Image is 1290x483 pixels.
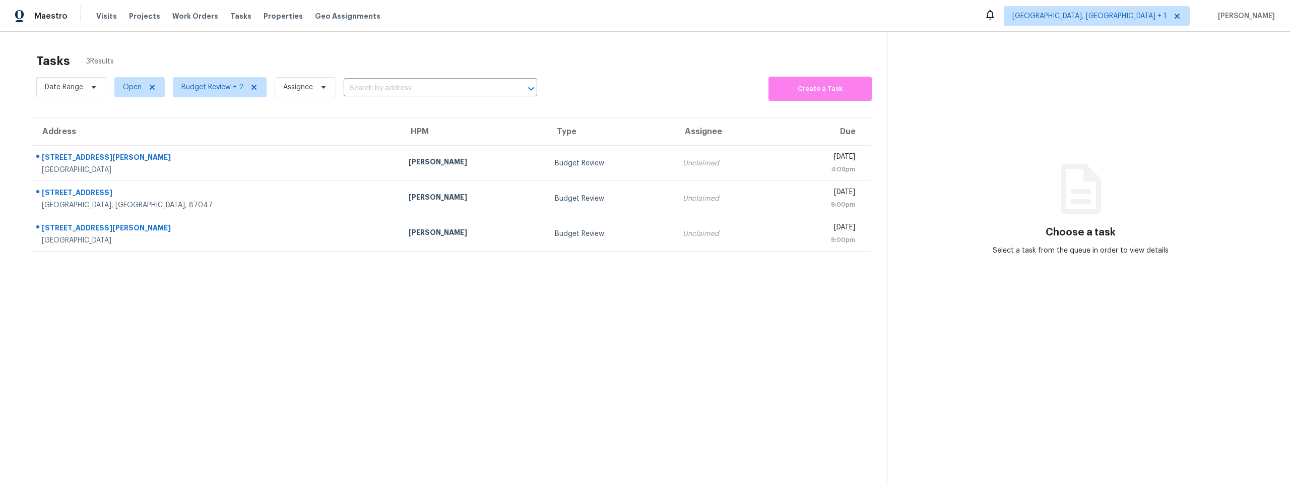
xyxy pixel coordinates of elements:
[683,158,769,168] div: Unclaimed
[42,235,393,246] div: [GEOGRAPHIC_DATA]
[524,82,538,96] button: Open
[555,194,667,204] div: Budget Review
[34,11,68,21] span: Maestro
[1214,11,1275,21] span: [PERSON_NAME]
[409,192,538,205] div: [PERSON_NAME]
[683,229,769,239] div: Unclaimed
[42,223,393,235] div: [STREET_ADDRESS][PERSON_NAME]
[86,56,114,67] span: 3 Results
[785,187,855,200] div: [DATE]
[315,11,380,21] span: Geo Assignments
[409,227,538,240] div: [PERSON_NAME]
[555,229,667,239] div: Budget Review
[181,82,243,92] span: Budget Review + 2
[42,165,393,175] div: [GEOGRAPHIC_DATA]
[555,158,667,168] div: Budget Review
[773,83,867,95] span: Create a Task
[42,188,393,200] div: [STREET_ADDRESS]
[36,56,70,66] h2: Tasks
[785,235,855,245] div: 9:00pm
[409,157,538,169] div: [PERSON_NAME]
[129,11,160,21] span: Projects
[777,117,871,146] th: Due
[1012,11,1167,21] span: [GEOGRAPHIC_DATA], [GEOGRAPHIC_DATA] + 1
[172,11,218,21] span: Work Orders
[683,194,769,204] div: Unclaimed
[401,117,546,146] th: HPM
[984,246,1178,256] div: Select a task from the queue in order to view details
[785,222,855,235] div: [DATE]
[32,117,401,146] th: Address
[785,200,855,210] div: 9:00pm
[45,82,83,92] span: Date Range
[96,11,117,21] span: Visits
[42,200,393,210] div: [GEOGRAPHIC_DATA], [GEOGRAPHIC_DATA], 87047
[344,81,509,96] input: Search by address
[675,117,777,146] th: Assignee
[785,152,855,164] div: [DATE]
[547,117,675,146] th: Type
[264,11,303,21] span: Properties
[1046,227,1116,237] h3: Choose a task
[42,152,393,165] div: [STREET_ADDRESS][PERSON_NAME]
[283,82,313,92] span: Assignee
[230,13,251,20] span: Tasks
[123,82,142,92] span: Open
[768,77,872,101] button: Create a Task
[785,164,855,174] div: 4:09pm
